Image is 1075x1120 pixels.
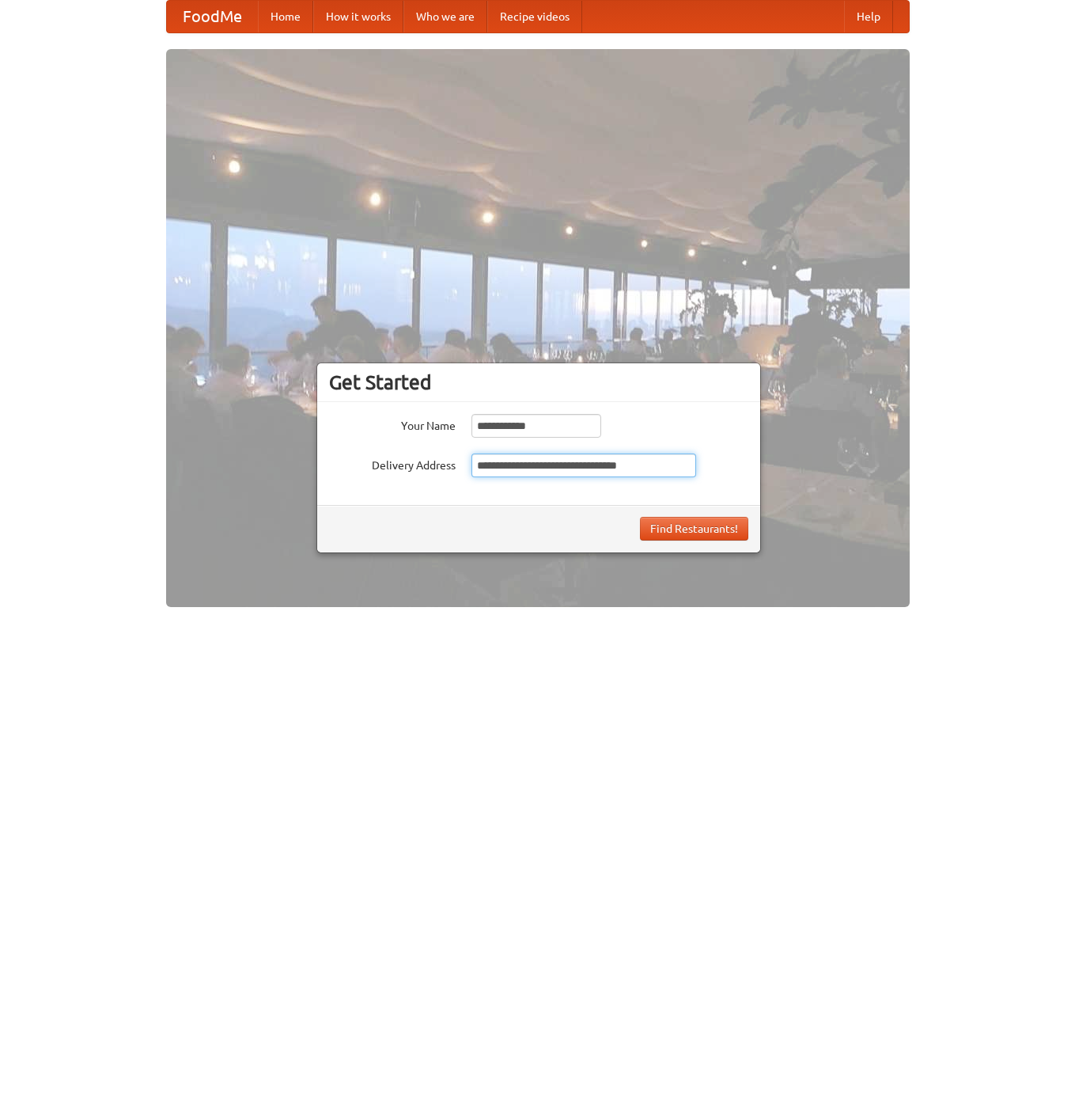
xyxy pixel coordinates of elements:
a: Home [258,1,313,32]
h3: Get Started [329,370,748,394]
label: Your Name [329,414,456,434]
a: How it works [313,1,403,32]
button: Find Restaurants! [640,517,748,541]
a: Recipe videos [487,1,582,32]
a: FoodMe [167,1,258,32]
a: Who we are [403,1,487,32]
a: Help [844,1,893,32]
label: Delivery Address [329,454,456,473]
